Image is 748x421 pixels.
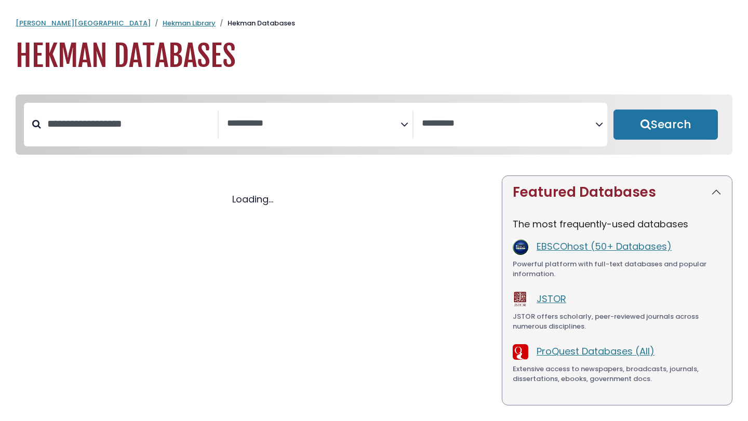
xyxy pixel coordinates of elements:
[227,118,400,129] textarea: Search
[16,18,151,28] a: [PERSON_NAME][GEOGRAPHIC_DATA]
[41,115,218,132] input: Search database by title or keyword
[163,18,216,28] a: Hekman Library
[16,39,732,74] h1: Hekman Databases
[502,176,732,209] button: Featured Databases
[422,118,595,129] textarea: Search
[537,292,566,305] a: JSTOR
[16,94,732,155] nav: Search filters
[613,110,718,140] button: Submit for Search Results
[513,311,722,332] div: JSTOR offers scholarly, peer-reviewed journals across numerous disciplines.
[513,364,722,384] div: Extensive access to newspapers, broadcasts, journals, dissertations, ebooks, government docs.
[16,192,489,206] div: Loading...
[16,18,732,29] nav: breadcrumb
[216,18,295,29] li: Hekman Databases
[513,217,722,231] p: The most frequently-used databases
[513,259,722,279] div: Powerful platform with full-text databases and popular information.
[537,240,672,253] a: EBSCOhost (50+ Databases)
[537,345,654,358] a: ProQuest Databases (All)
